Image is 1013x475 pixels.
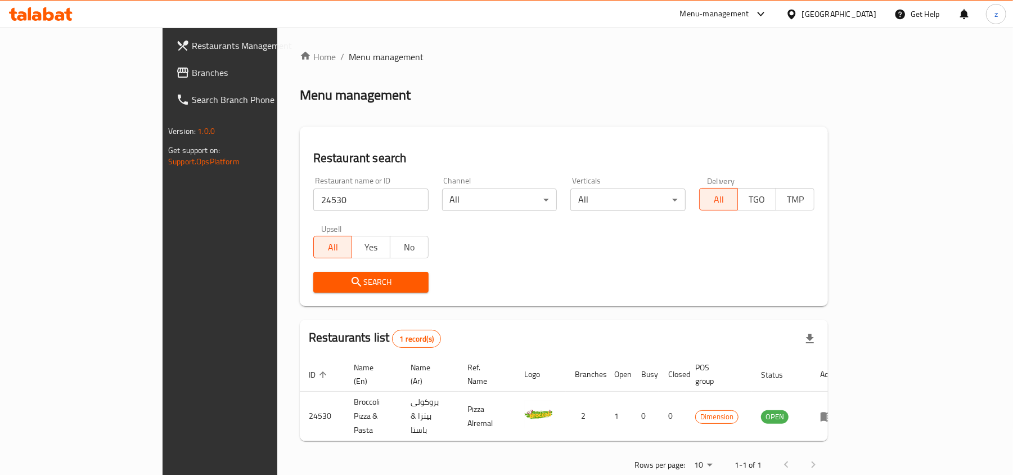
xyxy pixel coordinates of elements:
th: Busy [632,357,659,392]
img: Broccoli Pizza & Pasta [524,400,552,428]
span: All [704,191,733,208]
div: OPEN [761,410,789,424]
span: TMP [781,191,810,208]
input: Search for restaurant name or ID.. [313,189,429,211]
th: Branches [566,357,605,392]
div: All [570,189,686,211]
span: Yes [357,239,386,256]
th: Action [811,357,850,392]
div: Menu-management [680,7,749,21]
span: Menu management [349,50,424,64]
span: Name (En) [354,361,388,388]
button: Search [313,272,429,293]
a: Support.OpsPlatform [168,154,240,169]
button: Yes [352,236,390,258]
a: Restaurants Management [167,32,332,59]
td: 2 [566,392,605,441]
td: Broccoli Pizza & Pasta [345,392,402,441]
div: Rows per page: [690,457,717,474]
div: All [442,189,557,211]
td: 0 [632,392,659,441]
button: TMP [776,188,814,210]
span: z [994,8,998,20]
h2: Restaurant search [313,150,814,167]
span: Search Branch Phone [192,93,323,106]
p: 1-1 of 1 [735,458,762,472]
h2: Restaurants list [309,329,441,348]
span: Ref. Name [467,361,502,388]
span: 1 record(s) [393,334,440,344]
a: Branches [167,59,332,86]
h2: Menu management [300,86,411,104]
th: Closed [659,357,686,392]
td: Pizza Alremal [458,392,515,441]
button: No [390,236,429,258]
span: Get support on: [168,143,220,158]
span: OPEN [761,410,789,423]
td: 0 [659,392,686,441]
span: Search [322,275,420,289]
th: Open [605,357,632,392]
span: TGO [742,191,772,208]
label: Delivery [707,177,735,185]
span: Dimension [696,410,738,423]
table: enhanced table [300,357,850,441]
td: بروكولى بيتزا & باستا [402,392,458,441]
button: All [699,188,738,210]
span: Restaurants Management [192,39,323,52]
span: ID [309,368,330,382]
span: Branches [192,66,323,79]
div: Export file [796,325,823,352]
td: 1 [605,392,632,441]
div: Menu [820,410,841,423]
div: Total records count [392,330,441,348]
label: Upsell [321,225,342,232]
span: All [318,239,348,256]
p: Rows per page: [634,458,685,472]
a: Search Branch Phone [167,86,332,113]
span: No [395,239,424,256]
div: [GEOGRAPHIC_DATA] [802,8,876,20]
span: POS group [695,361,739,388]
button: TGO [737,188,776,210]
span: Status [761,368,798,382]
li: / [340,50,344,64]
th: Logo [515,357,566,392]
nav: breadcrumb [300,50,828,64]
span: 1.0.0 [197,124,215,138]
span: Version: [168,124,196,138]
button: All [313,236,352,258]
span: Name (Ar) [411,361,445,388]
